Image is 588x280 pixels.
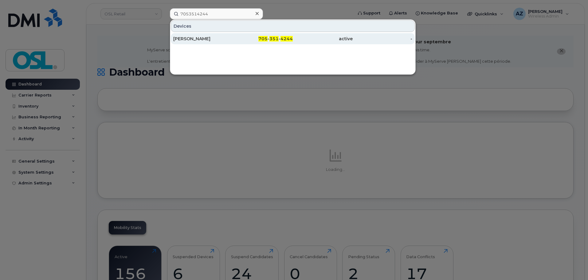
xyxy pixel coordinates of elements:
[258,36,268,41] span: 705
[353,36,413,42] div: -
[280,36,293,41] span: 4244
[269,36,279,41] span: 351
[293,36,353,42] div: active
[171,33,415,44] a: [PERSON_NAME]705-351-4244active-
[171,20,415,32] div: Devices
[233,36,293,42] div: - -
[173,36,233,42] div: [PERSON_NAME]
